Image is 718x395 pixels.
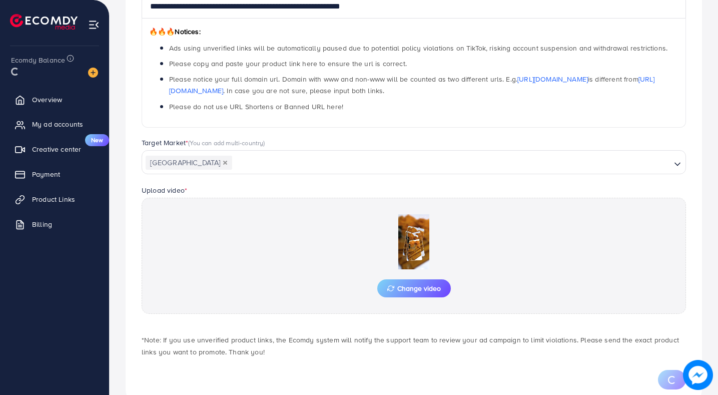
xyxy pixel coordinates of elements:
[377,279,451,297] button: Change video
[364,214,464,269] img: Preview Image
[10,14,78,30] img: logo
[32,194,75,204] span: Product Links
[32,144,81,154] span: Creative center
[85,134,109,146] span: New
[142,150,686,174] div: Search for option
[8,114,102,134] a: My ad accounts
[32,95,62,105] span: Overview
[146,156,232,170] span: [GEOGRAPHIC_DATA]
[142,185,187,195] label: Upload video
[387,285,441,292] span: Change video
[8,139,102,159] a: Creative centerNew
[169,74,655,96] span: Please notice your full domain url. Domain with www and non-www will be counted as two different ...
[223,160,228,165] button: Deselect Pakistan
[8,90,102,110] a: Overview
[32,169,60,179] span: Payment
[8,214,102,234] a: Billing
[32,119,83,129] span: My ad accounts
[32,219,52,229] span: Billing
[233,155,670,171] input: Search for option
[169,59,407,69] span: Please copy and paste your product link here to ensure the url is correct.
[11,55,65,65] span: Ecomdy Balance
[169,43,667,53] span: Ads using unverified links will be automatically paused due to potential policy violations on Tik...
[142,138,265,148] label: Target Market
[517,74,588,84] a: [URL][DOMAIN_NAME]
[169,102,343,112] span: Please do not use URL Shortens or Banned URL here!
[142,334,686,358] p: *Note: If you use unverified product links, the Ecomdy system will notify the support team to rev...
[88,19,100,31] img: menu
[149,27,201,37] span: Notices:
[8,189,102,209] a: Product Links
[88,68,98,78] img: image
[8,164,102,184] a: Payment
[149,27,175,37] span: 🔥🔥🔥
[188,138,265,147] span: (You can add multi-country)
[683,360,713,390] img: image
